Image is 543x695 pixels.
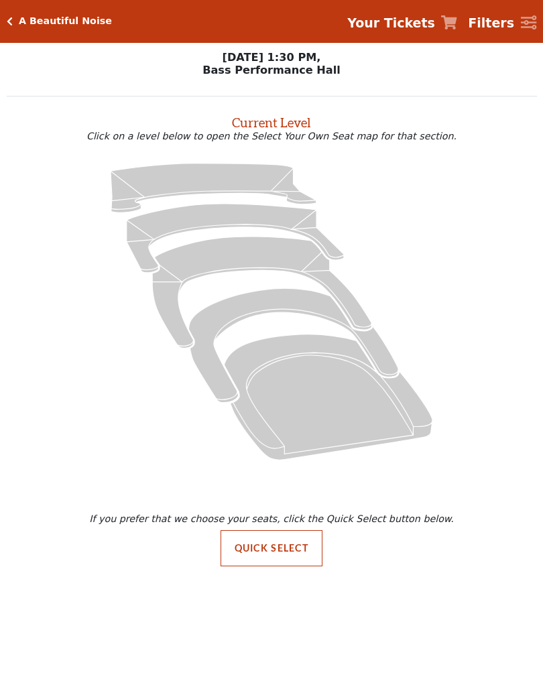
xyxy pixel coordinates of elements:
strong: Your Tickets [347,15,435,30]
path: Upper Gallery - Seats Available: 255 [111,163,316,212]
p: [DATE] 1:30 PM, Bass Performance Hall [7,51,537,76]
p: If you prefer that we choose your seats, click the Quick Select button below. [9,513,534,524]
strong: Filters [468,15,514,30]
path: Orchestra / Parterre Circle - Seats Available: 22 [224,334,432,459]
p: Click on a level below to open the Select Your Own Seat map for that section. [7,131,537,141]
button: Quick Select [221,530,323,566]
a: Click here to go back to filters [7,17,13,26]
a: Filters [468,13,536,33]
h2: Current Level [7,109,537,131]
a: Your Tickets [347,13,457,33]
path: Lower Gallery - Seats Available: 16 [127,204,344,273]
h5: A Beautiful Noise [19,15,112,27]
